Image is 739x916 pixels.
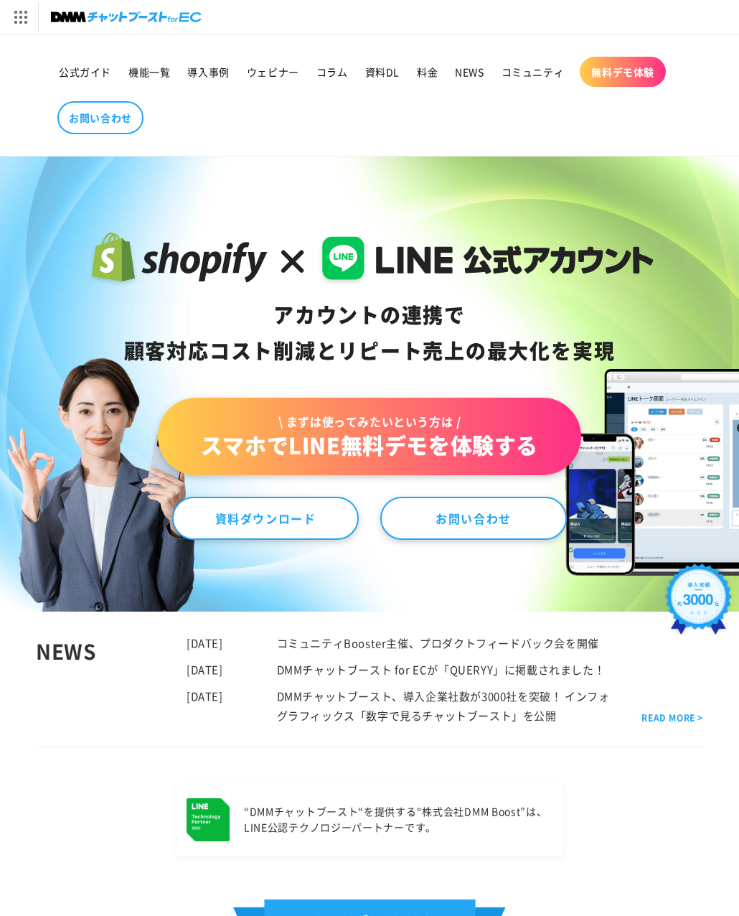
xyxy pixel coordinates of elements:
[128,65,170,78] span: 機能一覧
[201,413,538,429] span: \ まずは使ってみたいという方は /
[187,688,223,704] time: [DATE]
[277,688,610,723] a: DMMチャットブースト、導入企業社数が3000社を突破！ インフォグラフィックス「数字で見るチャットブースト」を公開
[417,65,438,78] span: 料金
[158,398,581,475] a: \ まずは使ってみたいという方は /スマホでLINE無料デモを体験する
[493,57,573,87] a: コミュニティ
[247,65,299,78] span: ウェビナー
[59,65,111,78] span: 公式ガイド
[187,662,223,677] time: [DATE]
[408,57,446,87] a: 料金
[380,497,567,540] a: お問い合わせ
[591,65,654,78] span: 無料デモ体験
[120,57,179,87] a: 機能一覧
[641,710,703,726] a: READ MORE >
[277,662,606,677] a: DMMチャットブースト for ECが「QUERYY」に掲載されました！
[179,57,237,87] a: 導入事例
[316,65,348,78] span: コラム
[662,560,735,644] img: 導入実績約3000社
[69,111,132,124] span: お問い合わせ
[51,7,202,27] img: チャットブーストforEC
[172,497,359,540] a: 資料ダウンロード
[244,804,547,836] p: “DMMチャットブースト“を提供する “株式会社DMM Boost”は、 LINE公認テクノロジーパートナーです。
[277,635,599,650] a: コミュニティBooster主催、プロダクトフィードバック会を開催
[502,65,565,78] span: コミュニティ
[357,57,408,87] a: 資料DL
[85,297,654,369] div: アカウントの連携で 顧客対応コスト削減と リピート売上の 最大化を実現
[580,57,666,87] a: 無料デモ体験
[50,57,120,87] a: 公式ガイド
[2,2,38,32] img: サービス
[57,101,143,134] a: お問い合わせ
[455,65,484,78] span: NEWS
[187,65,229,78] span: 導入事例
[36,633,187,725] div: NEWS
[308,57,357,87] a: コラム
[365,65,400,78] span: 資料DL
[238,57,308,87] a: ウェビナー
[187,635,223,650] time: [DATE]
[446,57,492,87] a: NEWS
